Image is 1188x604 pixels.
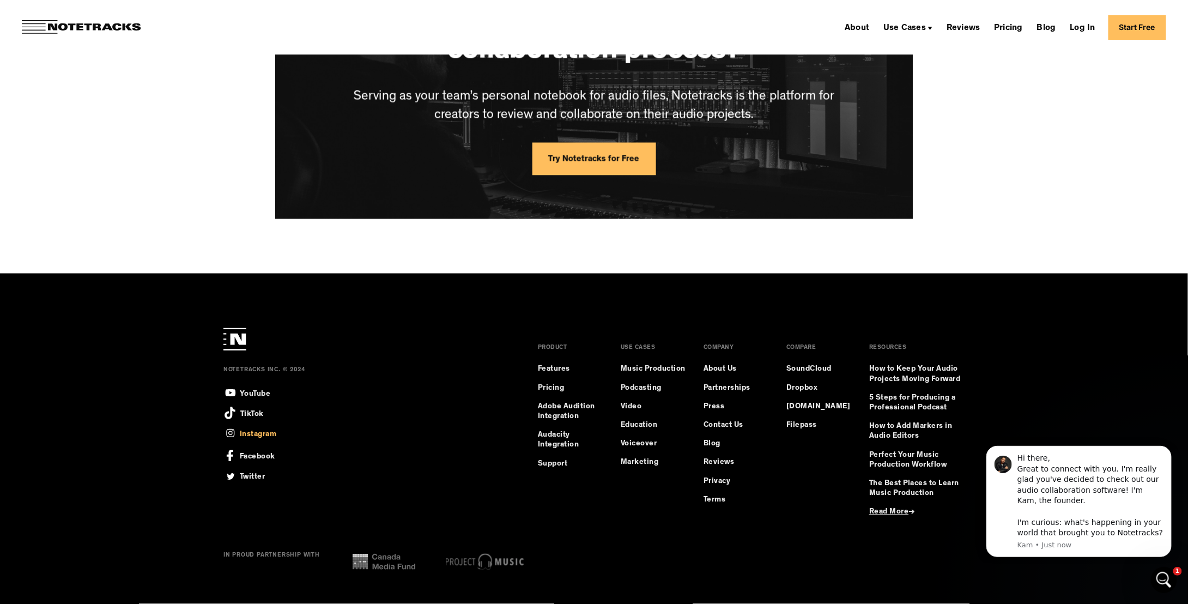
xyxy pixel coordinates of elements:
[240,407,264,420] div: TikTok
[621,458,659,468] a: Marketing
[446,554,524,570] img: project music logo
[621,346,656,365] div: USE CASES
[869,508,915,517] a: Read More→
[532,143,656,176] a: Try Notetracks for Free
[704,477,731,487] a: Privacy
[240,427,277,440] div: Instagram
[223,386,271,400] a: YouTube
[621,439,657,449] a: Voiceover
[879,19,937,36] div: Use Cases
[353,554,416,570] img: cana media fund logo
[621,421,658,431] a: Education
[330,88,858,125] p: Serving as your team’s personal notebook for audio files, Notetracks is the platform for creators...
[538,460,568,469] a: Support
[990,19,1027,36] a: Pricing
[240,470,265,482] div: Twitter
[1173,567,1182,576] span: 1
[942,19,984,36] a: Reviews
[223,469,265,484] a: Twitter
[240,447,275,462] div: Facebook
[786,384,818,394] a: Dropbox
[621,402,642,412] a: Video
[538,365,570,375] a: Features
[538,384,565,394] a: Pricing
[538,346,567,365] div: PRODUCT
[786,402,851,412] a: [DOMAIN_NAME]
[704,346,734,365] div: COMPANY
[223,426,277,440] a: Instagram
[704,365,737,375] a: About Us
[223,407,264,420] a: TikTok
[223,447,275,462] a: Facebook
[869,509,909,516] span: Read More
[869,451,965,470] a: Perfect Your Music Production Workflow
[970,437,1188,564] iframe: Intercom notifications message
[786,365,832,375] a: SoundCloud
[786,346,816,365] div: COMPARE
[1108,15,1166,40] a: Start Free
[223,553,320,571] div: IN PROUD PARTNERSHIP WITH
[704,458,735,468] a: Reviews
[704,496,726,505] a: Terms
[786,421,817,431] a: Filepass
[869,394,965,413] a: 5 Steps for Producing a Professional Podcast
[869,479,965,499] a: The Best Places to Learn Music Production
[1066,19,1100,36] a: Log In
[704,384,750,394] a: Partnerships
[621,384,662,394] a: Podcasting
[621,365,686,375] a: Music Production
[883,24,926,33] div: Use Cases
[538,431,603,450] a: Audacity Integration
[869,346,907,365] div: RESOURCES
[223,367,492,386] div: NOTETRACKS INC. © 2024
[240,387,271,400] div: YouTube
[704,439,720,449] a: Blog
[704,421,743,431] a: Contact Us
[1151,567,1177,593] iframe: Intercom live chat
[1033,19,1060,36] a: Blog
[704,402,725,412] a: Press
[869,365,965,384] a: How to Keep Your Audio Projects Moving Forward
[538,402,603,422] a: Adobe Audition Integration
[840,19,874,36] a: About
[869,422,965,442] a: How to Add Markers in Audio Editors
